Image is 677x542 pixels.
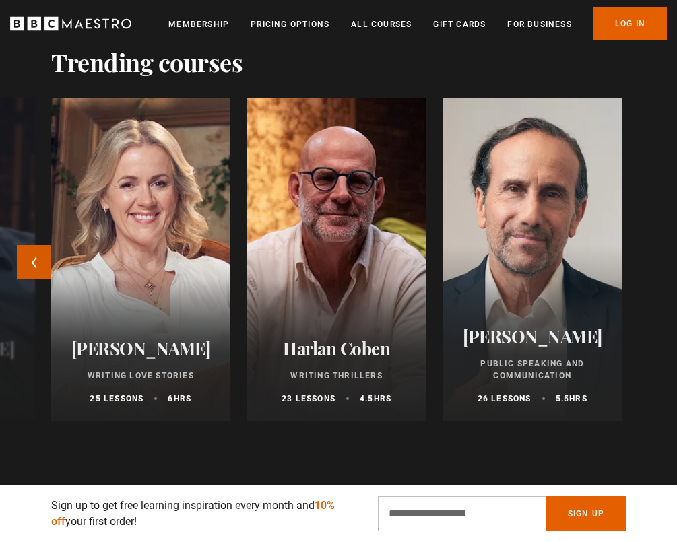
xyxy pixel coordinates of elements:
p: 4.5 [360,393,391,405]
p: Writing Thrillers [263,370,410,382]
p: Sign up to get free learning inspiration every month and your first order! [51,498,362,530]
h2: [PERSON_NAME] [67,338,215,359]
p: 5.5 [556,393,587,405]
p: Writing Love Stories [67,370,215,382]
p: 6 [168,393,191,405]
p: 25 lessons [90,393,143,405]
a: All Courses [351,18,412,31]
abbr: hrs [374,394,392,403]
a: Log In [593,7,667,40]
abbr: hrs [569,394,587,403]
nav: Primary [168,7,667,40]
a: Gift Cards [433,18,486,31]
p: 23 lessons [282,393,335,405]
h2: Harlan Coben [263,338,410,359]
h2: [PERSON_NAME] [459,326,606,347]
h2: Trending courses [51,48,243,76]
a: [PERSON_NAME] Writing Love Stories 25 lessons 6hrs [51,98,231,421]
a: Harlan Coben Writing Thrillers 23 lessons 4.5hrs [247,98,426,421]
abbr: hrs [174,394,192,403]
a: [PERSON_NAME] Public Speaking and Communication 26 lessons 5.5hrs [443,98,622,421]
p: 26 lessons [478,393,531,405]
p: Public Speaking and Communication [459,358,606,382]
a: Pricing Options [251,18,329,31]
svg: BBC Maestro [10,13,131,34]
button: Sign Up [546,496,626,531]
a: For business [507,18,571,31]
a: Membership [168,18,229,31]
